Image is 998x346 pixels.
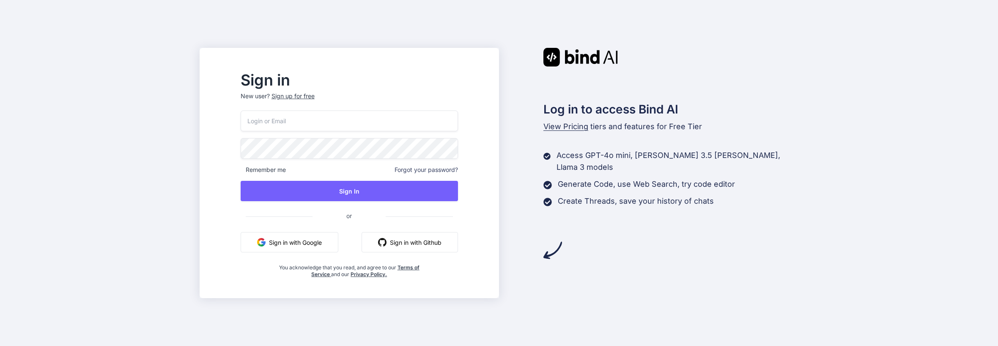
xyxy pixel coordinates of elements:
p: Access GPT-4o mini, [PERSON_NAME] 3.5 [PERSON_NAME], Llama 3 models [557,149,798,173]
a: Terms of Service [311,264,419,277]
input: Login or Email [241,111,458,131]
p: Create Threads, save your history of chats [558,195,714,207]
button: Sign in with Github [362,232,458,252]
h2: Sign in [241,73,458,87]
img: Bind AI logo [543,48,618,66]
button: Sign In [241,181,458,201]
a: Privacy Policy. [351,271,387,277]
span: View Pricing [543,122,588,131]
img: google [257,238,266,246]
div: You acknowledge that you read, and agree to our and our [277,259,422,278]
p: tiers and features for Free Tier [543,121,799,133]
span: Remember me [241,166,286,174]
span: or [313,205,386,226]
span: Forgot your password? [395,166,458,174]
div: Sign up for free [271,92,315,100]
h2: Log in to access Bind AI [543,100,799,118]
button: Sign in with Google [241,232,338,252]
img: github [378,238,387,246]
p: New user? [241,92,458,111]
img: arrow [543,241,562,260]
p: Generate Code, use Web Search, try code editor [558,178,735,190]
